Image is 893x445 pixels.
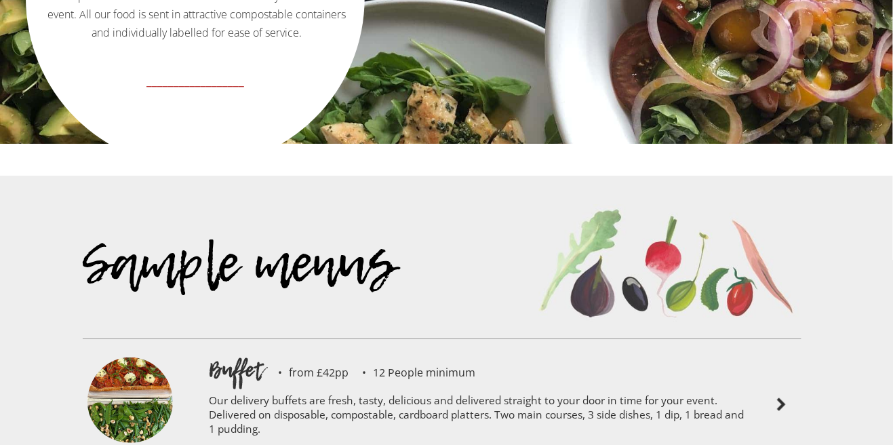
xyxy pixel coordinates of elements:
a: __________________ [28,65,363,112]
p: from £42pp [265,367,349,378]
p: 12 People minimum [349,367,476,378]
strong: __________________ [146,71,244,89]
div: Sample menus [83,256,525,338]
